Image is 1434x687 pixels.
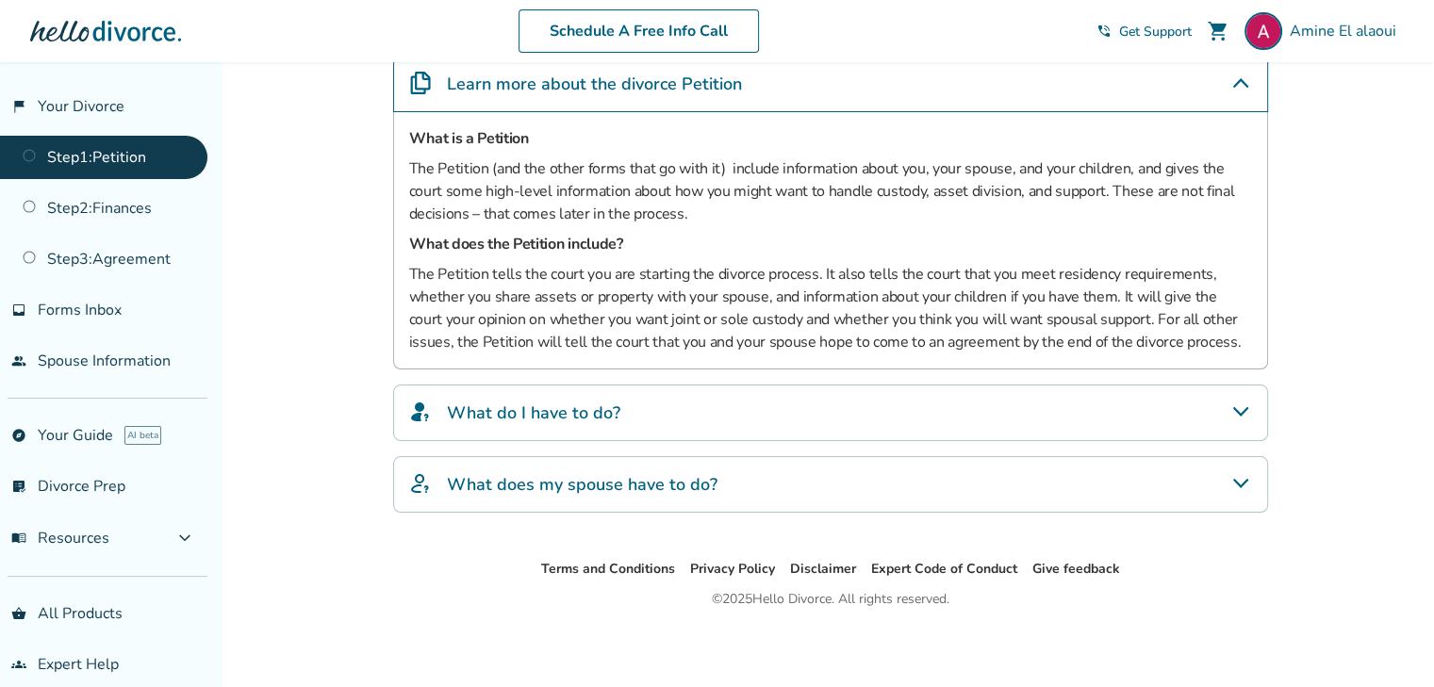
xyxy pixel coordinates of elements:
div: What does my spouse have to do? [393,456,1268,513]
h5: What is a Petition [409,127,1252,150]
span: people [11,353,26,368]
span: Amine El alaoui [1290,21,1404,41]
span: shopping_cart [1207,20,1229,42]
h4: Learn more about the divorce Petition [447,72,742,96]
div: © 2025 Hello Divorce. All rights reserved. [712,588,949,611]
p: The Petition tells the court you are starting the divorce process. It also tells the court that y... [409,263,1252,353]
span: Get Support [1119,23,1192,41]
a: Schedule A Free Info Call [519,9,759,53]
span: expand_more [173,527,196,549]
div: Learn more about the divorce Petition [393,56,1268,112]
span: explore [11,428,26,443]
span: shopping_basket [11,606,26,621]
span: inbox [11,303,26,318]
span: menu_book [11,531,26,546]
a: Privacy Policy [690,560,775,578]
a: phone_in_talkGet Support [1096,23,1192,41]
li: Disclaimer [790,558,856,581]
h4: What does my spouse have to do? [447,472,717,497]
img: What does my spouse have to do? [409,472,432,495]
img: What do I have to do? [409,401,432,423]
span: list_alt_check [11,479,26,494]
span: Resources [11,528,109,548]
span: Forms Inbox [38,300,122,320]
span: flag_2 [11,99,26,114]
h4: What do I have to do? [447,401,620,425]
h5: What does the Petition include? [409,233,1252,255]
img: Amine El Alaoui [1244,12,1282,50]
a: Terms and Conditions [541,560,675,578]
p: The Petition (and the other forms that go with it) include information about you, your spouse, an... [409,157,1252,225]
img: Learn more about the divorce Petition [409,72,432,94]
div: What do I have to do? [393,384,1268,441]
iframe: Chat Widget [1340,597,1434,687]
li: Give feedback [1032,558,1120,581]
span: AI beta [124,426,161,445]
a: Expert Code of Conduct [871,560,1017,578]
span: groups [11,657,26,672]
span: phone_in_talk [1096,24,1112,39]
